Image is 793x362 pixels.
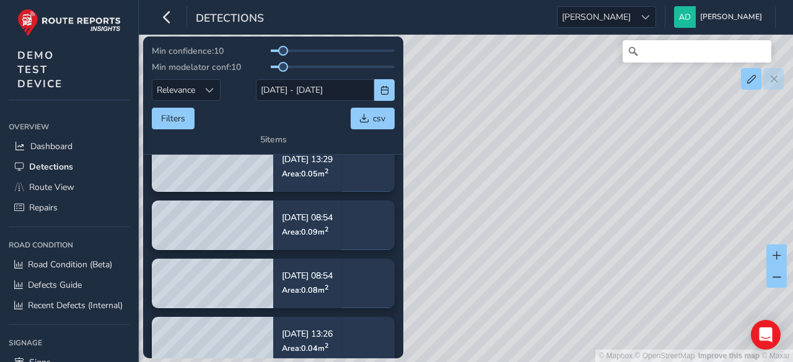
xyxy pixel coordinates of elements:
sup: 2 [325,224,328,233]
span: 10 [231,61,241,73]
div: Overview [9,118,129,136]
span: Area: 0.08 m [282,285,328,295]
span: Relevance [152,80,199,100]
button: [PERSON_NAME] [674,6,766,28]
span: Detections [29,161,73,173]
sup: 2 [325,340,328,350]
p: [DATE] 08:54 [282,271,333,280]
img: diamond-layout [674,6,696,28]
span: [PERSON_NAME] [558,7,635,27]
sup: 2 [325,282,328,291]
span: Repairs [29,202,58,213]
a: Detections [9,157,129,177]
span: Min modelator conf: [152,61,231,73]
span: csv [373,113,385,124]
span: Area: 0.04 m [282,343,328,353]
span: Road Condition (Beta) [28,259,112,270]
span: Route View [29,181,74,193]
img: rr logo [17,9,121,37]
div: Open Intercom Messenger [751,320,781,350]
span: Detections [196,11,264,28]
button: csv [351,108,395,129]
span: DEMO TEST DEVICE [17,48,63,91]
div: Road Condition [9,236,129,254]
a: Repairs [9,197,129,218]
span: Area: 0.09 m [282,226,328,237]
p: [DATE] 08:54 [282,213,333,222]
div: 5 items [260,134,287,145]
sup: 2 [325,166,328,175]
span: Dashboard [30,140,72,152]
span: 10 [214,45,224,57]
a: Defects Guide [9,275,129,295]
div: Sort by Date [199,80,220,100]
a: Dashboard [9,136,129,157]
div: Signage [9,334,129,352]
input: Search [623,40,771,62]
p: [DATE] 13:26 [282,329,333,338]
a: Recent Defects (Internal) [9,295,129,316]
a: Route View [9,177,129,197]
button: Filters [152,108,195,129]
p: [DATE] 13:29 [282,155,333,163]
a: Road Condition (Beta) [9,254,129,275]
span: Recent Defects (Internal) [28,300,123,311]
span: Min confidence: [152,45,214,57]
span: [PERSON_NAME] [700,6,762,28]
span: Defects Guide [28,279,82,291]
span: Area: 0.05 m [282,168,328,179]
